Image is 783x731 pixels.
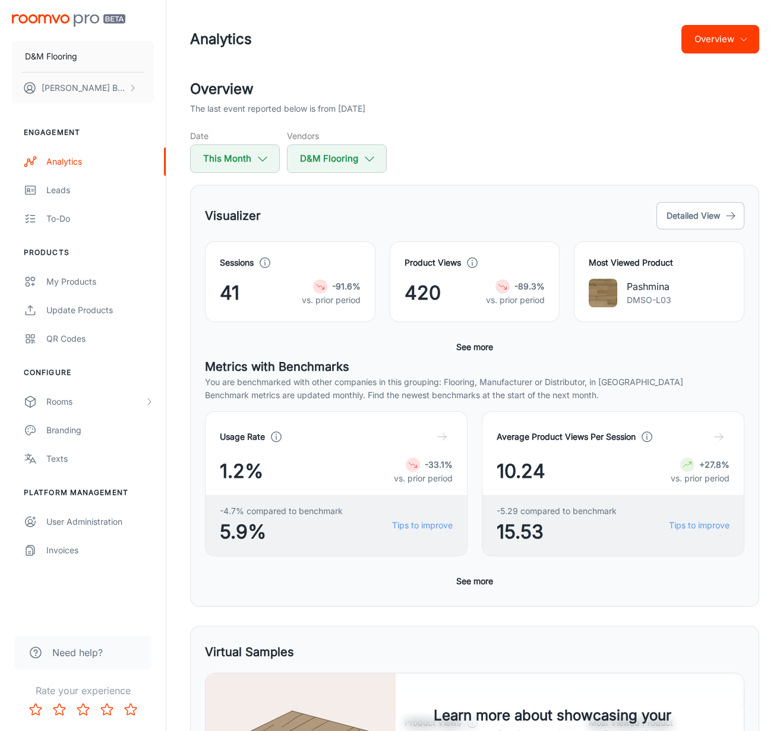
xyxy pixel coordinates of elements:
button: Rate 5 star [119,698,143,721]
img: Pashmina [589,279,617,307]
button: D&M Flooring [287,144,387,173]
button: See more [452,571,498,592]
p: DMSO-L03 [627,294,671,307]
p: vs. prior period [671,472,730,485]
h5: Metrics with Benchmarks [205,358,744,376]
h5: Visualizer [205,207,261,225]
button: This Month [190,144,280,173]
h1: Analytics [190,29,252,50]
a: Tips to improve [392,519,453,532]
p: vs. prior period [486,294,545,307]
button: D&M Flooring [12,41,154,72]
strong: +27.8% [699,459,730,470]
div: User Administration [46,515,154,528]
div: Texts [46,452,154,465]
strong: -33.1% [425,459,453,470]
img: Roomvo PRO Beta [12,14,125,27]
p: Benchmark metrics are updated monthly. Find the newest benchmarks at the start of the next month. [205,389,744,402]
button: [PERSON_NAME] Bunkhong [12,73,154,103]
h4: Product Views [405,256,461,269]
span: 41 [220,279,239,307]
h4: Average Product Views Per Session [497,430,636,443]
p: vs. prior period [394,472,453,485]
button: Detailed View [656,202,744,229]
button: Rate 2 star [48,698,71,721]
p: D&M Flooring [25,50,77,63]
div: Leads [46,184,154,197]
button: See more [452,336,498,358]
div: My Products [46,275,154,288]
strong: -91.6% [332,281,361,291]
p: Pashmina [627,279,671,294]
p: [PERSON_NAME] Bunkhong [42,81,125,94]
h2: Overview [190,78,759,100]
div: Analytics [46,155,154,168]
h5: Vendors [287,130,387,142]
span: 10.24 [497,457,545,486]
p: You are benchmarked with other companies in this grouping: Flooring, Manufacturer or Distributor,... [205,376,744,389]
span: Need help? [52,645,103,660]
span: -5.29 compared to benchmark [497,505,617,518]
h5: Virtual Samples [205,643,294,661]
span: 420 [405,279,441,307]
span: 1.2% [220,457,263,486]
h4: Most Viewed Product [589,256,730,269]
div: Branding [46,424,154,437]
div: Invoices [46,544,154,557]
div: Rooms [46,395,144,408]
button: Rate 3 star [71,698,95,721]
span: 15.53 [497,518,617,546]
h4: Usage Rate [220,430,265,443]
button: Rate 4 star [95,698,119,721]
div: QR Codes [46,332,154,345]
h5: Date [190,130,280,142]
span: 5.9% [220,518,343,546]
div: To-do [46,212,154,225]
span: -4.7% compared to benchmark [220,505,343,518]
h4: Sessions [220,256,254,269]
p: The last event reported below is from [DATE] [190,102,365,115]
p: Rate your experience [10,683,156,698]
div: Update Products [46,304,154,317]
button: Overview [681,25,759,53]
button: Rate 1 star [24,698,48,721]
a: Tips to improve [669,519,730,532]
p: vs. prior period [302,294,361,307]
strong: -89.3% [514,281,545,291]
